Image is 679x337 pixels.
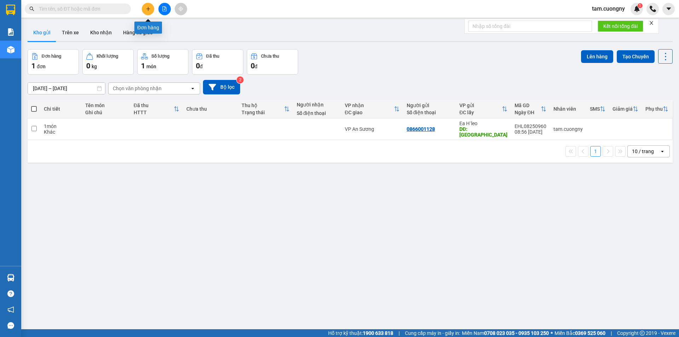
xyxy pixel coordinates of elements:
input: Select a date range. [28,83,105,94]
div: Đơn hàng [42,54,61,59]
button: Kho nhận [85,24,117,41]
div: SMS [590,106,600,112]
span: 0 [196,62,200,70]
span: plus [146,6,151,11]
div: 0866001128 [407,126,435,132]
span: đ [255,64,257,69]
span: message [7,322,14,329]
div: Người gửi [407,103,452,108]
span: notification [7,306,14,313]
img: logo-vxr [6,5,15,15]
button: Đã thu0đ [192,49,243,75]
div: Khác [44,129,78,135]
div: 1 món [44,123,78,129]
div: Nhân viên [553,106,583,112]
button: Chưa thu0đ [247,49,298,75]
svg: open [190,86,196,91]
div: VP nhận [345,103,394,108]
img: warehouse-icon [7,274,14,281]
sup: 2 [237,76,244,83]
div: Số điện thoại [297,110,338,116]
span: | [611,329,612,337]
button: Kho gửi [28,24,56,41]
div: Người nhận [297,102,338,108]
div: 10 / trang [632,148,654,155]
span: 0 [251,62,255,70]
span: Miền Bắc [555,329,605,337]
span: caret-down [666,6,672,12]
div: ĐC giao [345,110,394,115]
span: Kết nối tổng đài [603,22,638,30]
button: Hàng đã giao [117,24,158,41]
button: Tạo Chuyến [617,50,655,63]
button: file-add [158,3,171,15]
th: Toggle SortBy [238,100,293,118]
sup: 1 [638,3,643,8]
div: Thu hộ [242,103,284,108]
button: Bộ lọc [203,80,240,94]
span: Cung cấp máy in - giấy in: [405,329,460,337]
span: 1 [639,3,641,8]
button: plus [142,3,154,15]
div: HTTT [134,110,174,115]
img: solution-icon [7,28,14,36]
div: Giảm giá [613,106,633,112]
div: Tên món [85,103,127,108]
button: Đơn hàng1đơn [28,49,79,75]
div: Khối lượng [97,54,118,59]
div: tam.cuongny [553,126,583,132]
span: món [146,64,156,69]
button: Kết nối tổng đài [598,21,643,32]
div: Ea H`leo [459,121,507,126]
button: Số lượng1món [137,49,188,75]
strong: 0708 023 035 - 0935 103 250 [484,330,549,336]
th: Toggle SortBy [609,100,642,118]
span: tam.cuongny [586,4,631,13]
button: aim [175,3,187,15]
svg: open [660,149,665,154]
th: Toggle SortBy [456,100,511,118]
span: copyright [640,331,645,336]
span: question-circle [7,290,14,297]
div: Chọn văn phòng nhận [113,85,162,92]
span: close [649,21,654,25]
div: VP gửi [459,103,502,108]
strong: 1900 633 818 [363,330,393,336]
span: Miền Nam [462,329,549,337]
button: caret-down [662,3,675,15]
div: Trạng thái [242,110,284,115]
div: Ghi chú [85,110,127,115]
span: search [29,6,34,11]
th: Toggle SortBy [341,100,403,118]
span: 0 [86,62,90,70]
div: Đơn hàng [134,22,162,34]
th: Toggle SortBy [511,100,550,118]
span: aim [178,6,183,11]
span: 1 [141,62,145,70]
div: Phụ thu [645,106,663,112]
div: VP An Sương [345,126,400,132]
input: Tìm tên, số ĐT hoặc mã đơn [39,5,122,13]
span: 1 [31,62,35,70]
span: Hỗ trợ kỹ thuật: [328,329,393,337]
img: warehouse-icon [7,46,14,53]
div: Chưa thu [261,54,279,59]
span: file-add [162,6,167,11]
img: icon-new-feature [634,6,640,12]
span: | [399,329,400,337]
span: kg [92,64,97,69]
button: Trên xe [56,24,85,41]
button: Khối lượng0kg [82,49,134,75]
div: Chưa thu [186,106,234,112]
div: Ngày ĐH [515,110,541,115]
div: Số lượng [151,54,169,59]
th: Toggle SortBy [642,100,672,118]
div: DĐ: CHÙA THIỆN AN-BUÔN HỒ [459,126,507,138]
div: 08:56 [DATE] [515,129,546,135]
div: Chi tiết [44,106,78,112]
div: Số điện thoại [407,110,452,115]
div: Đã thu [206,54,219,59]
div: ĐC lấy [459,110,502,115]
th: Toggle SortBy [130,100,183,118]
div: Đã thu [134,103,174,108]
